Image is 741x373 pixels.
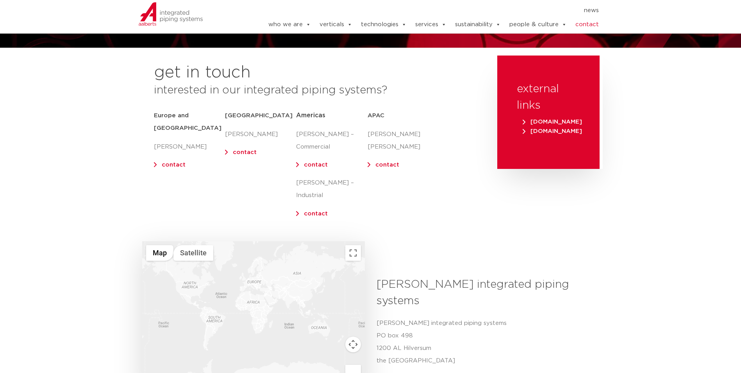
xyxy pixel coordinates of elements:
[173,245,213,261] button: Show satellite imagery
[521,128,584,134] a: [DOMAIN_NAME]
[345,337,361,352] button: Map camera controls
[304,211,328,217] a: contact
[296,112,325,118] span: Americas
[455,17,501,32] a: sustainability
[368,128,439,153] p: [PERSON_NAME] [PERSON_NAME]
[162,162,186,168] a: contact
[146,245,173,261] button: Show street map
[375,162,399,168] a: contact
[523,119,582,125] span: [DOMAIN_NAME]
[154,63,251,82] h2: get in touch
[245,4,599,17] nav: Menu
[415,17,446,32] a: services
[377,317,593,367] p: [PERSON_NAME] integrated piping systems PO box 498 1200 AL Hilversum the [GEOGRAPHIC_DATA]
[575,17,599,32] a: contact
[345,245,361,261] button: Toggle fullscreen view
[377,276,593,309] h3: [PERSON_NAME] integrated piping systems
[296,128,367,153] p: [PERSON_NAME] – Commercial
[268,17,311,32] a: who we are
[304,162,328,168] a: contact
[225,128,296,141] p: [PERSON_NAME]
[225,109,296,122] h5: [GEOGRAPHIC_DATA]
[154,141,225,153] p: [PERSON_NAME]
[368,109,439,122] h5: APAC
[521,119,584,125] a: [DOMAIN_NAME]
[509,17,567,32] a: people & culture
[154,113,221,131] strong: Europe and [GEOGRAPHIC_DATA]
[361,17,407,32] a: technologies
[584,4,599,17] a: news
[320,17,352,32] a: verticals
[233,149,257,155] a: contact
[523,128,582,134] span: [DOMAIN_NAME]
[517,81,580,114] h3: external links
[154,82,478,99] h3: interested in our integrated piping systems?
[296,177,367,202] p: [PERSON_NAME] – Industrial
